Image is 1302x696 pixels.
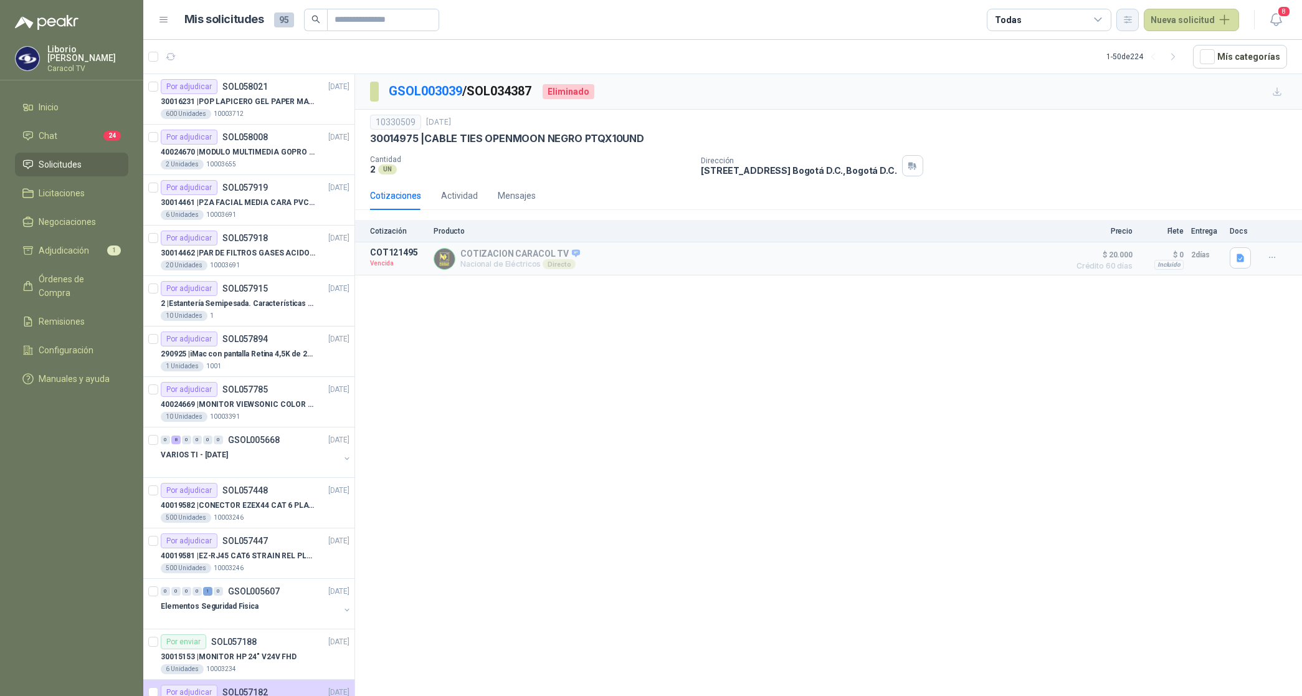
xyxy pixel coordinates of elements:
span: Inicio [39,100,59,114]
span: Crédito 60 días [1070,262,1133,270]
span: search [311,15,320,24]
p: 10003246 [214,513,244,523]
span: Órdenes de Compra [39,272,116,300]
button: Mís categorías [1193,45,1287,69]
a: Chat24 [15,124,128,148]
p: 290925 | iMac con pantalla Retina 4,5K de 24 pulgadas M4 [161,348,316,360]
p: SOL057918 [222,234,268,242]
p: [DATE] [328,333,349,345]
a: Adjudicación1 [15,239,128,262]
p: VARIOS TI - [DATE] [161,449,228,461]
p: GSOL005607 [228,587,280,596]
p: SOL057894 [222,335,268,343]
a: Por adjudicarSOL057894[DATE] 290925 |iMac con pantalla Retina 4,5K de 24 pulgadas M41 Unidades1001 [143,327,354,377]
a: Por adjudicarSOL057785[DATE] 40024669 |MONITOR VIEWSONIC COLOR PRO VP2786-4K10 Unidades10003391 [143,377,354,427]
div: 10330509 [370,115,421,130]
p: Flete [1140,227,1184,236]
p: [DATE] [328,636,349,648]
div: 0 [161,587,170,596]
div: 500 Unidades [161,513,211,523]
h1: Mis solicitudes [184,11,264,29]
a: 0 0 0 0 1 0 GSOL005607[DATE] Elementos Seguridad Fisica [161,584,352,624]
p: Producto [434,227,1063,236]
div: Por adjudicar [161,382,217,397]
a: Inicio [15,95,128,119]
p: 30014975 | CABLE TIES OPENMOON NEGRO PTQX10UND [370,132,644,145]
div: 8 [171,436,181,444]
div: 0 [192,436,202,444]
div: Por enviar [161,634,206,649]
div: 0 [203,436,212,444]
a: GSOL003039 [389,83,462,98]
p: Precio [1070,227,1133,236]
span: Chat [39,129,57,143]
div: Por adjudicar [161,483,217,498]
p: Elementos Seguridad Fisica [161,601,259,613]
div: 0 [182,436,191,444]
a: Por adjudicarSOL057918[DATE] 30014462 |PAR DE FILTROS GASES ACIDOS REF.2096 3M20 Unidades10003691 [143,226,354,276]
div: Todas [995,13,1021,27]
p: SOL058008 [222,133,268,141]
span: $ 20.000 [1070,247,1133,262]
p: [DATE] [328,283,349,295]
div: Por adjudicar [161,331,217,346]
p: 10003246 [214,563,244,573]
div: Por adjudicar [161,533,217,548]
p: Cantidad [370,155,691,164]
a: Negociaciones [15,210,128,234]
p: 2 | Estantería Semipesada. Características en el adjunto [161,298,316,310]
div: Incluido [1154,260,1184,270]
p: [DATE] [328,182,349,194]
p: [DATE] [426,117,451,128]
div: 0 [161,436,170,444]
p: 40024669 | MONITOR VIEWSONIC COLOR PRO VP2786-4K [161,399,316,411]
a: Licitaciones [15,181,128,205]
p: 1001 [206,361,221,371]
p: [DATE] [328,131,349,143]
a: Remisiones [15,310,128,333]
img: Company Logo [434,249,455,269]
p: 10003391 [210,412,240,422]
p: SOL057785 [222,385,268,394]
p: Docs [1230,227,1255,236]
div: Por adjudicar [161,79,217,94]
p: 30016231 | POP LAPICERO GEL PAPER MATE INKJOY 0.7 (Revisar el adjunto) [161,96,316,108]
div: Por adjudicar [161,281,217,296]
div: Mensajes [498,189,536,203]
span: 8 [1277,6,1291,17]
div: 0 [192,587,202,596]
div: Por adjudicar [161,180,217,195]
a: 0 8 0 0 0 0 GSOL005668[DATE] VARIOS TI - [DATE] [161,432,352,472]
p: [DATE] [328,232,349,244]
div: Actividad [441,189,478,203]
div: 1 - 50 de 224 [1106,47,1183,67]
div: 600 Unidades [161,109,211,119]
div: 500 Unidades [161,563,211,573]
p: 30014462 | PAR DE FILTROS GASES ACIDOS REF.2096 3M [161,247,316,259]
p: GSOL005668 [228,436,280,444]
a: Por adjudicarSOL057447[DATE] 40019581 |EZ-RJ45 CAT6 STRAIN REL PLATINUM TOOLS500 Unidades10003246 [143,528,354,579]
div: Cotizaciones [370,189,421,203]
p: 30014461 | PZA FACIAL MEDIA CARA PVC SERIE 6000 3M [161,197,316,209]
div: 0 [171,587,181,596]
span: 95 [274,12,294,27]
p: 30015153 | MONITOR HP 24" V24V FHD [161,651,297,663]
div: 1 Unidades [161,361,204,371]
a: Por adjudicarSOL057915[DATE] 2 |Estantería Semipesada. Características en el adjunto10 Unidades1 [143,276,354,327]
p: 2 días [1191,247,1222,262]
p: [DATE] [328,485,349,497]
p: 10003655 [206,160,236,169]
p: COTIZACION CARACOL TV [460,249,580,260]
a: Solicitudes [15,153,128,176]
p: [DATE] [328,81,349,93]
span: Licitaciones [39,186,85,200]
span: 1 [107,246,121,255]
p: Cotización [370,227,426,236]
p: 1 [210,311,214,321]
div: UN [378,164,397,174]
p: 10003712 [214,109,244,119]
div: 2 Unidades [161,160,204,169]
p: SOL057919 [222,183,268,192]
p: 40024670 | MODULO MULTIMEDIA GOPRO HERO 12 BLACK [161,146,316,158]
div: 0 [214,587,223,596]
